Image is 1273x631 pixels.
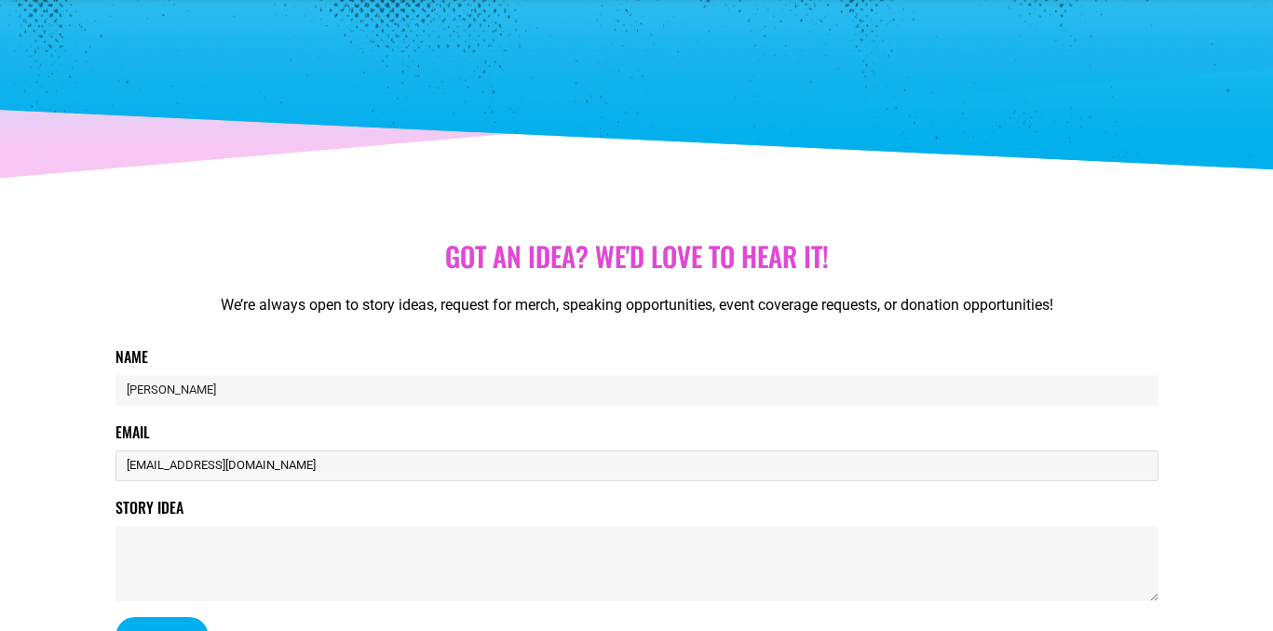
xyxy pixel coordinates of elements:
p: We’re always open to story ideas, request for merch, speaking opportunities, event coverage reque... [115,294,1158,316]
h1: Got aN idea? we'd love to hear it! [115,240,1158,273]
label: Story Idea [115,496,183,526]
label: Email [115,421,150,450]
label: Name [115,345,148,375]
